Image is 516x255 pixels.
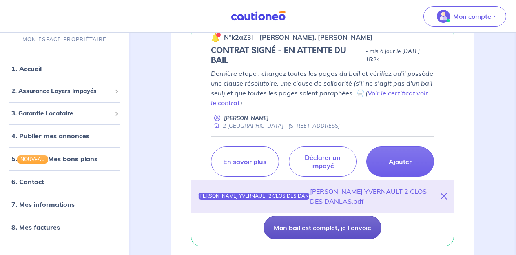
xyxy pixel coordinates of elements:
a: 4. Publier mes annonces [11,132,89,140]
h5: CONTRAT SIGNÉ - EN ATTENTE DU BAIL [211,46,362,65]
a: voir le contrat [211,89,428,107]
a: Ajouter [366,146,434,177]
button: Mon bail est complet, je l'envoie [264,216,381,239]
button: illu_account_valid_menu.svgMon compte [423,6,506,27]
p: MON ESPACE PROPRIÉTAIRE [22,35,106,43]
p: [PERSON_NAME] [224,114,269,122]
div: [PERSON_NAME] YVERNAULT 2 CLOS DES DANLAS.pdf [310,186,441,206]
div: state: CONTRACT-SIGNED, Context: MORE-THAN-6-MONTHS,CHOOSE-CERTIFICATE,RELATIONSHIP,LESSOR-DOCUMENTS [211,46,434,65]
p: Déclarer un impayé [299,153,346,170]
img: Cautioneo [228,11,289,21]
div: 8. Mes factures [3,219,126,235]
div: 4. Publier mes annonces [3,128,126,144]
div: 2 [GEOGRAPHIC_DATA] - [STREET_ADDRESS] [211,122,340,130]
a: En savoir plus [211,146,279,177]
div: 1. Accueil [3,60,126,77]
a: Voir le certificat [368,89,415,97]
a: 6. Contact [11,177,44,186]
p: - mis à jour le [DATE] 15:24 [365,47,434,64]
a: 1. Accueil [11,64,42,73]
div: 5.NOUVEAUMes bons plans [3,151,126,167]
a: 8. Mes factures [11,223,60,231]
div: 2. Assurance Loyers Impayés [3,83,126,99]
a: Déclarer un impayé [289,146,357,177]
div: [PERSON_NAME] YVERNAULT 2 CLOS DES DANLAS.pdf - 100 % [198,193,310,200]
p: Ajouter [389,157,412,166]
div: 3. Garantie Locataire [3,105,126,121]
div: 6. Contact [3,173,126,190]
p: Mon compte [453,11,491,21]
p: n°k2aZ3I - [PERSON_NAME], [PERSON_NAME] [224,32,373,42]
div: 7. Mes informations [3,196,126,213]
a: 5.NOUVEAUMes bons plans [11,155,97,163]
img: 🔔 [211,33,221,42]
i: close-button-title [441,193,447,200]
p: En savoir plus [223,157,266,166]
span: 3. Garantie Locataire [11,109,111,118]
span: 2. Assurance Loyers Impayés [11,86,111,96]
p: Dernière étape : chargez toutes les pages du bail et vérifiez qu'il possède une clause résolutoir... [211,69,434,108]
img: illu_account_valid_menu.svg [437,10,450,23]
a: 7. Mes informations [11,200,75,208]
